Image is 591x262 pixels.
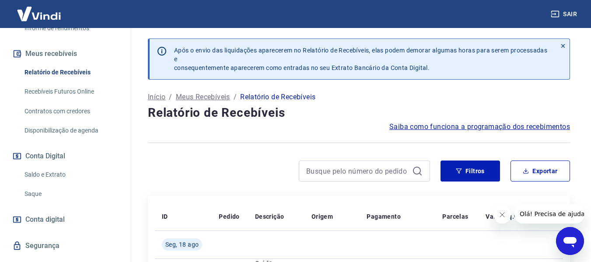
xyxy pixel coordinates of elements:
[5,6,73,13] span: Olá! Precisa de ajuda?
[514,204,584,224] iframe: Mensagem da empresa
[234,92,237,102] p: /
[162,212,168,221] p: ID
[10,44,120,63] button: Meus recebíveis
[10,147,120,166] button: Conta Digital
[486,212,514,221] p: Valor Líq.
[219,212,239,221] p: Pedido
[441,161,500,182] button: Filtros
[10,0,67,27] img: Vindi
[174,46,549,72] p: Após o envio das liquidações aparecerem no Relatório de Recebíveis, elas podem demorar algumas ho...
[10,210,120,229] a: Conta digital
[176,92,230,102] a: Meus Recebíveis
[165,240,199,249] span: Seg, 18 ago
[511,161,570,182] button: Exportar
[21,83,120,101] a: Recebíveis Futuros Online
[21,185,120,203] a: Saque
[148,92,165,102] a: Início
[389,122,570,132] a: Saiba como funciona a programação dos recebimentos
[493,206,511,224] iframe: Fechar mensagem
[148,104,570,122] h4: Relatório de Recebíveis
[306,164,409,178] input: Busque pelo número do pedido
[21,166,120,184] a: Saldo e Extrato
[240,92,315,102] p: Relatório de Recebíveis
[255,212,284,221] p: Descrição
[367,212,401,221] p: Pagamento
[25,213,65,226] span: Conta digital
[21,19,120,37] a: Informe de rendimentos
[21,102,120,120] a: Contratos com credores
[169,92,172,102] p: /
[549,6,581,22] button: Sair
[311,212,333,221] p: Origem
[10,236,120,255] a: Segurança
[21,122,120,140] a: Disponibilização de agenda
[21,63,120,81] a: Relatório de Recebíveis
[442,212,468,221] p: Parcelas
[556,227,584,255] iframe: Botão para abrir a janela de mensagens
